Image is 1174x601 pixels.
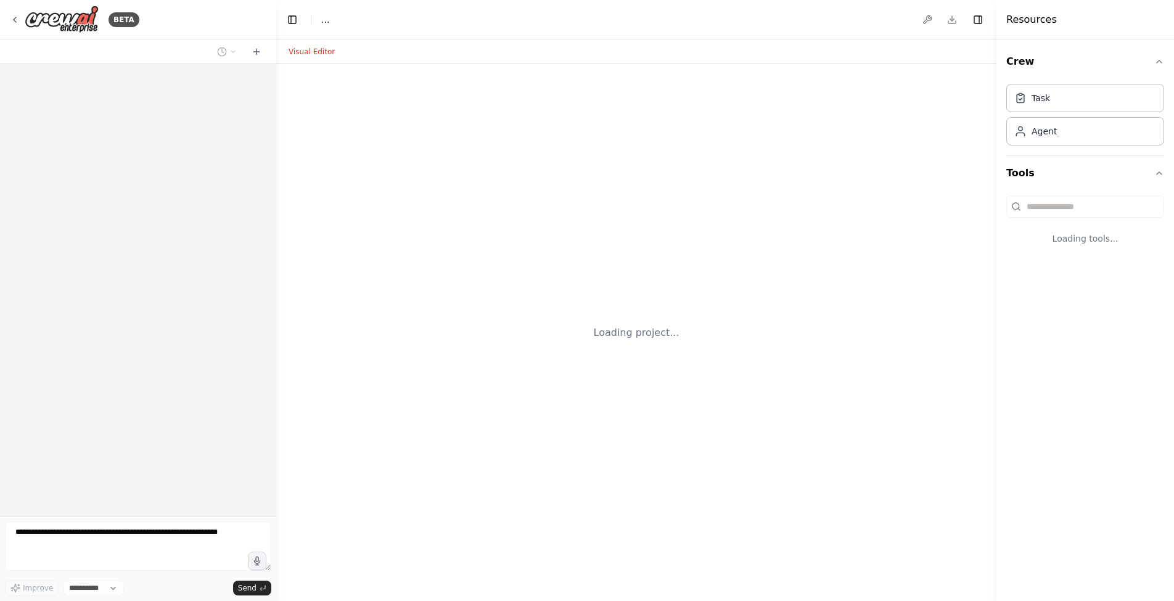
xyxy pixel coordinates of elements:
button: Start a new chat [247,44,266,59]
button: Send [233,581,271,595]
nav: breadcrumb [321,14,329,26]
button: Tools [1006,156,1164,190]
span: ... [321,14,329,26]
div: Tools [1006,190,1164,264]
div: Loading tools... [1006,223,1164,255]
div: Task [1032,92,1050,104]
button: Improve [5,580,59,596]
div: BETA [109,12,139,27]
div: Loading project... [594,325,679,340]
img: Logo [25,6,99,33]
h4: Resources [1006,12,1057,27]
button: Hide left sidebar [284,11,301,28]
button: Hide right sidebar [969,11,987,28]
button: Visual Editor [281,44,342,59]
span: Send [238,583,257,593]
button: Click to speak your automation idea [248,552,266,570]
button: Switch to previous chat [212,44,242,59]
div: Agent [1032,125,1057,137]
button: Crew [1006,44,1164,79]
span: Improve [23,583,53,593]
div: Crew [1006,79,1164,155]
